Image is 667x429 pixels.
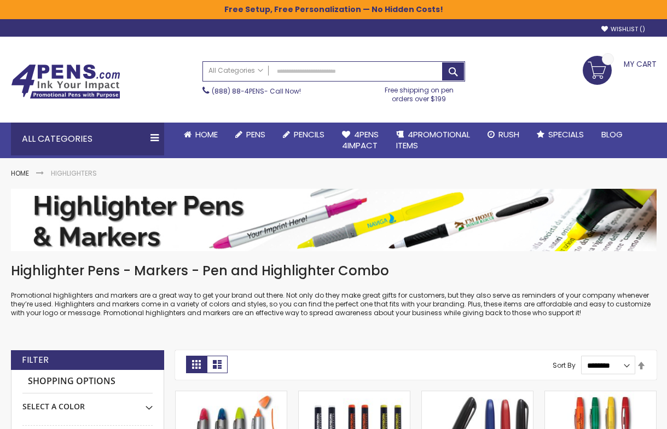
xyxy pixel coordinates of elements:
[387,123,479,158] a: 4PROMOTIONALITEMS
[294,129,324,140] span: Pencils
[195,129,218,140] span: Home
[333,123,387,158] a: 4Pens4impact
[299,391,410,400] a: RevMark® Bright Series Custom Marker - Bright Ink
[11,189,657,252] img: Highlighters
[22,370,153,393] strong: Shopping Options
[498,129,519,140] span: Rush
[274,123,333,147] a: Pencils
[186,356,207,373] strong: Grid
[51,169,97,178] strong: Highlighters
[422,391,533,400] a: USA Permanent Personalized Marker
[373,82,465,103] div: Free shipping on pen orders over $199
[22,393,153,412] div: Select A Color
[208,66,263,75] span: All Categories
[11,64,120,99] img: 4Pens Custom Pens and Promotional Products
[528,123,593,147] a: Specials
[479,123,528,147] a: Rush
[22,354,49,366] strong: Filter
[11,262,657,280] h1: Highlighter Pens - Markers - Pen and Highlighter Combo
[545,391,656,400] a: Personalized Translucent Pen and Highlighter Combo
[176,391,287,400] a: Personalized Pen & Highlighter Combo
[227,123,274,147] a: Pens
[548,129,584,140] span: Specials
[175,123,227,147] a: Home
[11,169,29,178] a: Home
[203,62,269,80] a: All Categories
[342,129,379,151] span: 4Pens 4impact
[212,86,301,96] span: - Call Now!
[246,129,265,140] span: Pens
[601,25,645,33] a: Wishlist
[593,123,631,147] a: Blog
[553,361,576,370] label: Sort By
[11,291,657,318] p: Promotional highlighters and markers are a great way to get your brand out there. Not only do the...
[11,123,164,155] div: All Categories
[212,86,264,96] a: (888) 88-4PENS
[601,129,623,140] span: Blog
[396,129,470,151] span: 4PROMOTIONAL ITEMS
